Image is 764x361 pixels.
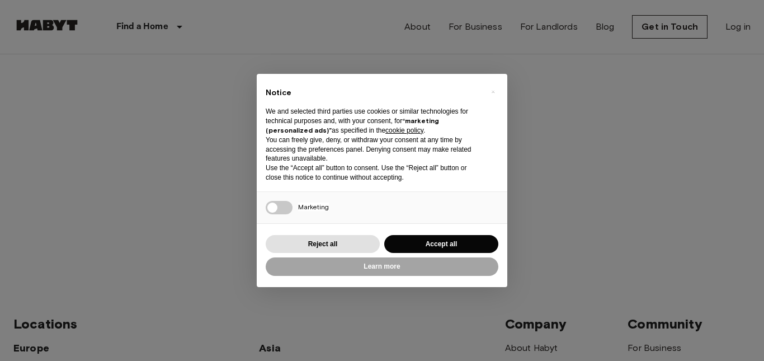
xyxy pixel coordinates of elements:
button: Reject all [266,235,380,254]
strong: “marketing (personalized ads)” [266,116,439,134]
span: × [491,85,495,99]
button: Learn more [266,257,498,276]
p: Use the “Accept all” button to consent. Use the “Reject all” button or close this notice to conti... [266,163,480,182]
h2: Notice [266,87,480,99]
p: You can freely give, deny, or withdraw your consent at any time by accessing the preferences pane... [266,135,480,163]
button: Accept all [384,235,498,254]
span: Marketing [298,203,329,211]
p: We and selected third parties use cookies or similar technologies for technical purposes and, wit... [266,107,480,135]
a: cookie policy [385,126,423,134]
button: Close this notice [484,83,502,101]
